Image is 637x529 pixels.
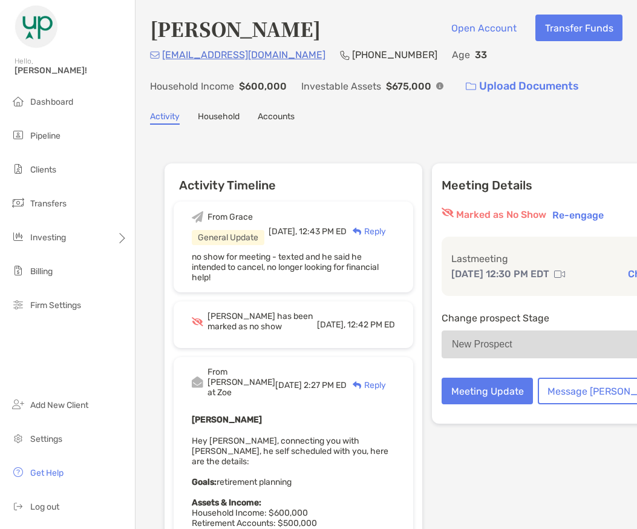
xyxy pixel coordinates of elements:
[198,111,240,125] a: Household
[30,502,59,512] span: Log out
[352,47,437,62] p: [PHONE_NUMBER]
[11,195,25,210] img: transfers icon
[11,431,25,445] img: settings icon
[347,320,395,330] span: 12:42 PM ED
[317,320,345,330] span: [DATE],
[451,266,549,281] p: [DATE] 12:30 PM EDT
[30,131,60,141] span: Pipeline
[11,229,25,244] img: investing icon
[192,211,203,223] img: Event icon
[442,208,454,217] img: red eyr
[304,380,347,390] span: 2:27 PM ED
[192,376,203,388] img: Event icon
[11,499,25,513] img: logout icon
[269,226,297,237] span: [DATE],
[165,163,422,192] h6: Activity Timeline
[30,232,66,243] span: Investing
[162,47,325,62] p: [EMAIL_ADDRESS][DOMAIN_NAME]
[239,79,287,94] p: $600,000
[150,79,234,94] p: Household Income
[458,73,587,99] a: Upload Documents
[554,269,565,279] img: communication type
[30,300,81,310] span: Firm Settings
[275,380,302,390] span: [DATE]
[11,297,25,312] img: firm-settings icon
[192,230,264,245] div: General Update
[347,379,386,392] div: Reply
[452,47,470,62] p: Age
[301,79,381,94] p: Investable Assets
[11,397,25,412] img: add_new_client icon
[207,367,275,398] div: From [PERSON_NAME] at Zoe
[30,199,67,209] span: Transfers
[150,51,160,59] img: Email Icon
[549,208,607,222] button: Re-engage
[340,50,350,60] img: Phone Icon
[442,378,533,404] button: Meeting Update
[30,434,62,444] span: Settings
[11,263,25,278] img: billing icon
[535,15,622,41] button: Transfer Funds
[30,165,56,175] span: Clients
[30,97,73,107] span: Dashboard
[15,5,58,48] img: Zoe Logo
[11,162,25,176] img: clients icon
[386,79,431,94] p: $675,000
[192,498,261,508] strong: Assets & Income:
[353,228,362,235] img: Reply icon
[15,65,128,76] span: [PERSON_NAME]!
[30,266,53,277] span: Billing
[347,225,386,238] div: Reply
[150,111,180,125] a: Activity
[258,111,295,125] a: Accounts
[30,400,88,410] span: Add New Client
[452,339,512,350] div: New Prospect
[30,468,64,478] span: Get Help
[11,128,25,142] img: pipeline icon
[442,15,526,41] button: Open Account
[436,82,443,90] img: Info Icon
[207,212,253,222] div: From Grace
[466,82,476,91] img: button icon
[475,47,487,62] p: 33
[207,311,317,332] div: [PERSON_NAME] has been marked as no show
[353,381,362,389] img: Reply icon
[150,15,321,42] h4: [PERSON_NAME]
[192,317,203,326] img: Event icon
[192,477,217,487] strong: Goals:
[11,94,25,108] img: dashboard icon
[192,415,262,425] b: [PERSON_NAME]
[192,252,379,283] span: no show for meeting - texted and he said he intended to cancel, no longer looking for financial h...
[11,465,25,479] img: get-help icon
[299,226,347,237] span: 12:43 PM ED
[456,208,546,222] p: Marked as No Show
